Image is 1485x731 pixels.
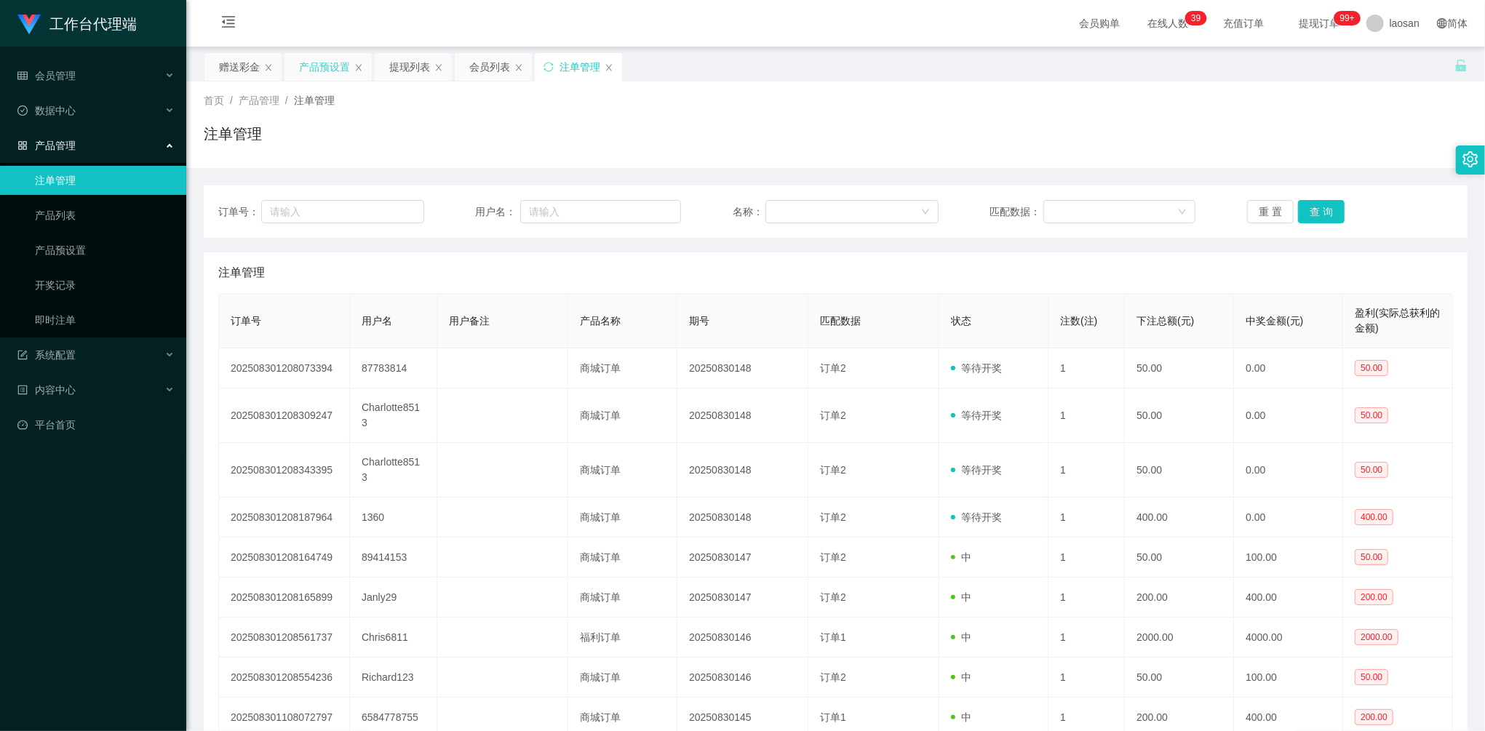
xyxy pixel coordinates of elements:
td: 50.00 [1125,538,1234,578]
span: 中 [951,591,971,603]
td: 100.00 [1234,538,1343,578]
span: 订单2 [820,551,846,563]
span: 订单号 [231,315,261,327]
span: 系统配置 [17,349,76,361]
i: 图标: close [264,63,273,72]
button: 查 询 [1298,200,1345,223]
span: 产品管理 [17,140,76,151]
span: 400.00 [1355,509,1393,525]
a: 图标: dashboard平台首页 [17,410,175,439]
i: 图标: close [354,63,363,72]
i: 图标: check-circle-o [17,105,28,116]
td: 202508301208165899 [219,578,350,618]
td: 20250830148 [677,388,808,443]
div: 注单管理 [560,53,600,81]
span: 中奖金额(元) [1246,315,1303,327]
td: Chris6811 [350,618,437,658]
span: 用户名： [476,204,520,220]
td: 202508301208554236 [219,658,350,698]
sup: 1016 [1334,11,1361,25]
input: 请输入 [520,200,682,223]
td: 202508301208343395 [219,443,350,498]
td: 200.00 [1125,578,1234,618]
span: 订单2 [820,464,846,476]
i: 图标: menu-fold [204,1,253,47]
td: 商城订单 [568,348,677,388]
td: 20250830148 [677,498,808,538]
span: / [230,95,233,106]
span: 订单2 [820,362,846,374]
td: 商城订单 [568,443,677,498]
td: 20250830148 [677,348,808,388]
p: 9 [1196,11,1201,25]
td: 50.00 [1125,348,1234,388]
td: 20250830146 [677,618,808,658]
td: 商城订单 [568,578,677,618]
td: 1 [1048,443,1125,498]
td: 100.00 [1234,658,1343,698]
td: 20250830148 [677,443,808,498]
i: 图标: unlock [1454,59,1468,72]
i: 图标: profile [17,385,28,395]
td: 50.00 [1125,658,1234,698]
span: 会员管理 [17,70,76,81]
td: 4000.00 [1234,618,1343,658]
span: 充值订单 [1217,18,1272,28]
span: 中 [951,671,971,683]
span: 产品管理 [239,95,279,106]
td: 202508301208561737 [219,618,350,658]
td: 400.00 [1234,578,1343,618]
span: 名称： [733,204,765,220]
div: 提现列表 [389,53,430,81]
td: 福利订单 [568,618,677,658]
td: Charlotte8513 [350,443,437,498]
span: 订单号： [218,204,261,220]
a: 产品预设置 [35,236,175,265]
td: 89414153 [350,538,437,578]
span: 数据中心 [17,105,76,116]
td: 商城订单 [568,498,677,538]
td: 20250830147 [677,538,808,578]
span: 期号 [689,315,709,327]
td: 1 [1048,658,1125,698]
span: 状态 [951,315,971,327]
td: 2000.00 [1125,618,1234,658]
td: 1 [1048,348,1125,388]
h1: 注单管理 [204,123,262,145]
span: 等待开奖 [951,511,1002,523]
div: 会员列表 [469,53,510,81]
span: 50.00 [1355,549,1388,565]
a: 产品列表 [35,201,175,230]
td: Janly29 [350,578,437,618]
td: 0.00 [1234,498,1343,538]
td: 0.00 [1234,388,1343,443]
h1: 工作台代理端 [49,1,137,47]
span: 50.00 [1355,462,1388,478]
a: 工作台代理端 [17,17,137,29]
td: 202508301208164749 [219,538,350,578]
p: 3 [1191,11,1196,25]
span: 订单2 [820,591,846,603]
td: 20250830146 [677,658,808,698]
td: 商城订单 [568,538,677,578]
td: 1 [1048,618,1125,658]
span: 2000.00 [1355,629,1398,645]
i: 图标: appstore-o [17,140,28,151]
span: 注单管理 [294,95,335,106]
a: 注单管理 [35,166,175,195]
td: 1360 [350,498,437,538]
td: 202508301208073394 [219,348,350,388]
span: / [285,95,288,106]
span: 匹配数据 [820,315,861,327]
td: 0.00 [1234,443,1343,498]
span: 200.00 [1355,589,1393,605]
span: 等待开奖 [951,362,1002,374]
div: 赠送彩金 [219,53,260,81]
span: 在线人数 [1141,18,1196,28]
span: 订单2 [820,410,846,421]
td: 50.00 [1125,388,1234,443]
i: 图标: sync [544,62,554,72]
span: 盈利(实际总获利的金额) [1355,307,1440,334]
span: 等待开奖 [951,410,1002,421]
sup: 39 [1185,11,1206,25]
